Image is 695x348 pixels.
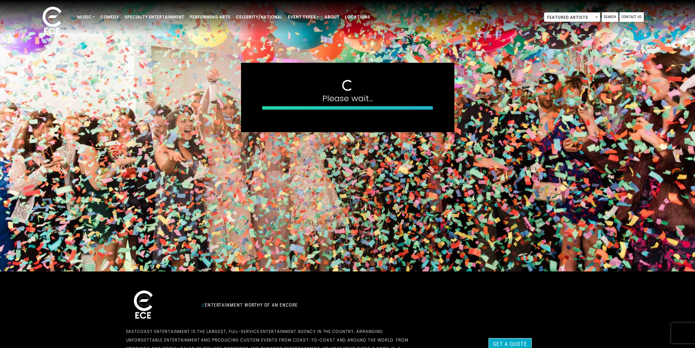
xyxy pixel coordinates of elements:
a: Contact Us [619,12,644,22]
a: Comedy [97,11,122,23]
a: Celebrity/National [233,11,285,23]
img: ece_new_logo_whitev2-1.png [35,5,69,38]
a: Locations [342,11,373,23]
a: About [322,11,342,23]
span: // [201,302,205,308]
a: Specialty Entertainment [122,11,187,23]
div: Entertainment Worthy of an Encore [197,299,423,310]
a: Music [75,11,97,23]
a: Search [602,12,618,22]
span: Featured Artists [544,12,600,22]
h4: Please wait... [262,94,433,104]
a: Event Types [285,11,322,23]
img: ece_new_logo_whitev2-1.png [126,289,160,322]
span: Featured Artists [544,13,600,22]
a: Performing Arts [187,11,233,23]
